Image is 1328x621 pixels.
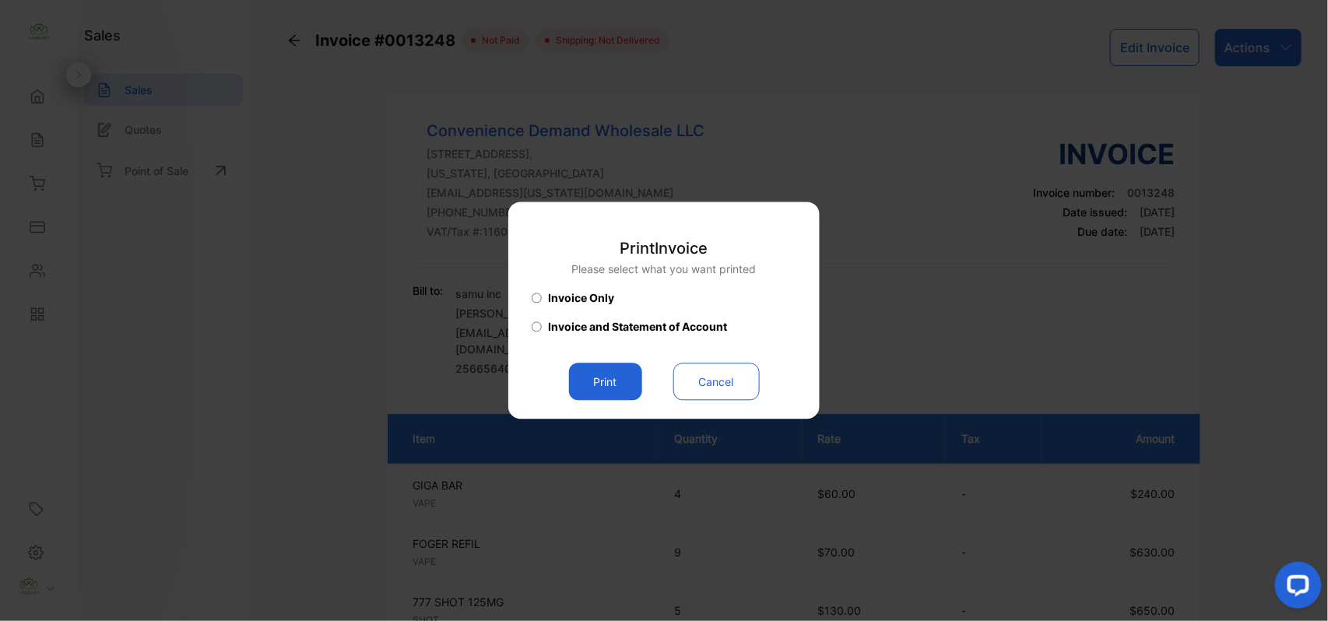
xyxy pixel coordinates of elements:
[673,363,760,401] button: Cancel
[548,319,727,335] span: Invoice and Statement of Account
[572,237,757,261] p: Print Invoice
[1263,556,1328,621] iframe: LiveChat chat widget
[569,363,642,401] button: Print
[548,290,614,307] span: Invoice Only
[572,261,757,278] p: Please select what you want printed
